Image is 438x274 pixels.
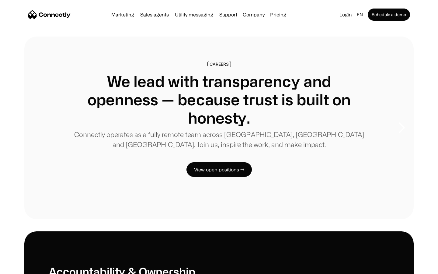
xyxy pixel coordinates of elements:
div: Company [243,10,265,19]
div: carousel [24,37,414,219]
a: home [28,10,71,19]
h1: We lead with transparency and openness — because trust is built on honesty. [73,72,365,127]
div: 1 of 8 [24,37,414,219]
a: Utility messaging [172,12,216,17]
div: Company [241,10,266,19]
div: CAREERS [210,62,229,66]
a: Schedule a demo [368,9,410,21]
ul: Language list [12,263,36,272]
p: Connectly operates as a fully remote team across [GEOGRAPHIC_DATA], [GEOGRAPHIC_DATA] and [GEOGRA... [73,129,365,149]
a: Sales agents [138,12,171,17]
a: View open positions → [186,162,252,177]
div: en [357,10,363,19]
aside: Language selected: English [6,263,36,272]
a: Marketing [109,12,137,17]
div: next slide [389,97,414,158]
a: Support [217,12,240,17]
a: Login [337,10,354,19]
a: Pricing [268,12,289,17]
div: en [354,10,367,19]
